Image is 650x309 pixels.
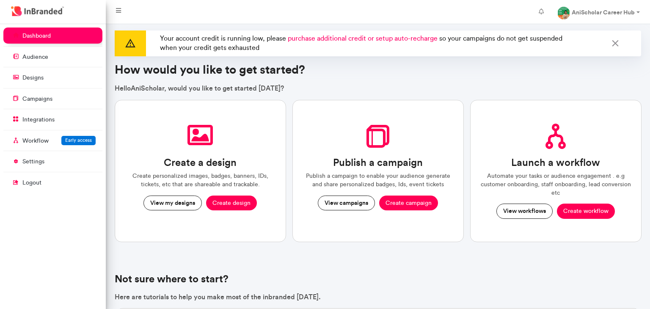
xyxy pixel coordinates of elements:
button: View campaigns [318,196,375,211]
p: Automate your tasks or audience engagement . e.g customer onboarding, staff onboarding, lead conv... [481,172,631,197]
h3: Launch a workflow [511,157,600,169]
button: Create design [206,196,257,211]
a: campaigns [3,91,102,107]
a: dashboard [3,28,102,44]
img: InBranded Logo [9,4,66,18]
p: Publish a campaign to enable your audience generate and share personalized badges, Ids, event tic... [303,172,453,188]
p: settings [22,157,44,166]
p: audience [22,53,48,61]
a: settings [3,153,102,169]
p: integrations [22,116,55,124]
strong: AniScholar Career Hub [572,8,635,16]
p: campaigns [22,95,52,103]
button: View workflows [496,204,553,219]
button: Create campaign [379,196,438,211]
img: profile dp [557,7,570,19]
h3: Publish a campaign [333,157,423,169]
p: Workflow [22,137,49,145]
a: audience [3,49,102,65]
p: Hello AniScholar , would you like to get started [DATE]? [115,83,642,93]
h3: How would you like to get started? [115,63,642,77]
a: AniScholar Career Hub [551,3,647,20]
p: Here are tutorials to help you make most of the inbranded [DATE]. [115,292,642,301]
a: designs [3,69,102,86]
span: Early access [65,137,92,143]
button: View my designs [143,196,202,211]
h4: Not sure where to start? [115,273,642,285]
p: Create personalized images, badges, banners, IDs, tickets, etc that are shareable and trackable. [125,172,275,188]
a: WorkflowEarly access [3,132,102,149]
p: logout [22,179,41,187]
h3: Create a design [164,157,237,169]
p: designs [22,74,44,82]
button: Create workflow [557,204,615,219]
p: Your account credit is running low, please so your campaigns do not get suspended when your credi... [157,30,567,56]
a: integrations [3,111,102,127]
span: purchase additional credit or setup auto-recharge [288,34,438,42]
p: dashboard [22,32,51,40]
